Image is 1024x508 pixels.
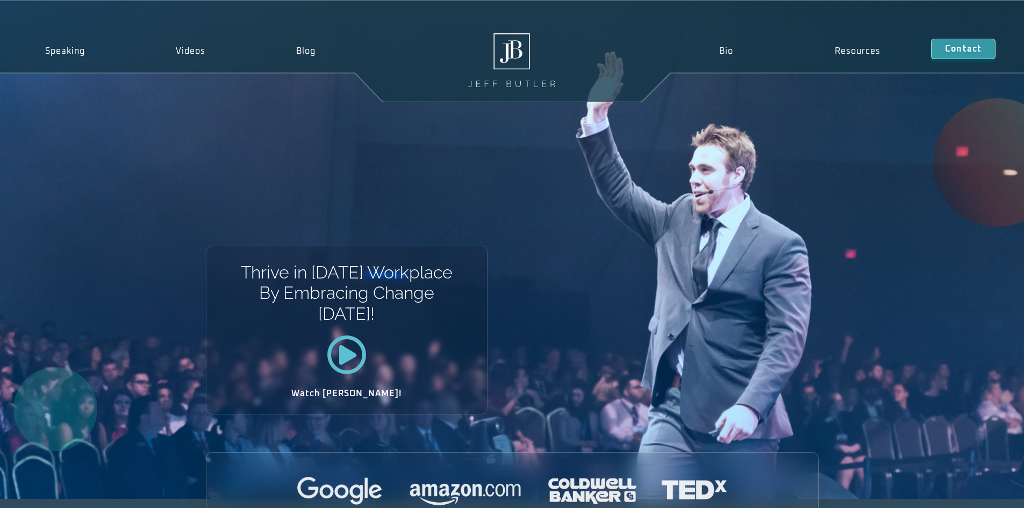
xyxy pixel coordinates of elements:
[240,262,453,324] h1: Thrive in [DATE] Workplace By Embracing Change [DATE]!
[784,39,931,63] a: Resources
[131,39,251,63] a: Videos
[931,39,996,59] a: Contact
[244,389,449,398] h2: Watch [PERSON_NAME]!
[945,45,982,53] span: Contact
[251,39,361,63] a: Blog
[668,39,784,63] a: Bio
[668,39,931,63] nav: Menu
